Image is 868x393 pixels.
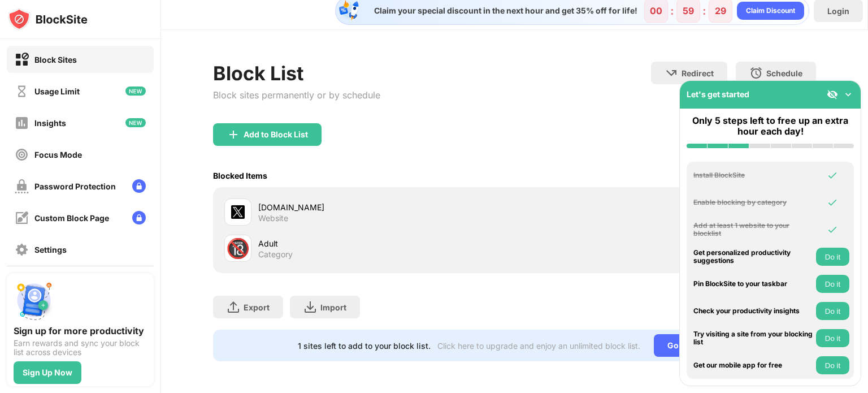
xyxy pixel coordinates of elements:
div: 29 [715,5,726,16]
div: 00 [650,5,662,16]
img: customize-block-page-off.svg [15,211,29,225]
img: push-signup.svg [14,280,54,321]
div: Let's get started [687,89,749,99]
div: Import [320,303,346,312]
div: Block sites permanently or by schedule [213,89,380,101]
div: 1 sites left to add to your block list. [298,341,431,351]
div: Schedule [766,68,802,78]
div: Blocked Items [213,171,267,180]
div: Export [244,303,270,312]
div: Claim Discount [746,5,795,16]
div: Click here to upgrade and enjoy an unlimited block list. [437,341,640,351]
div: Block Sites [34,55,77,64]
img: logo-blocksite.svg [8,8,88,31]
button: Do it [816,329,849,347]
div: Password Protection [34,182,116,191]
div: Get our mobile app for free [693,361,813,369]
div: 59 [683,5,694,16]
div: Check your productivity insights [693,307,813,315]
div: Pin BlockSite to your taskbar [693,280,813,288]
div: Redirect [682,68,714,78]
div: Category [258,249,293,260]
img: omni-check.svg [827,170,838,181]
div: Adult [258,237,514,249]
div: 🔞 [226,237,250,260]
img: new-icon.svg [125,118,146,127]
div: Enable blocking by category [693,198,813,206]
div: Insights [34,118,66,128]
img: omni-check.svg [827,197,838,208]
div: Only 5 steps left to free up an extra hour each day! [687,115,854,137]
div: Focus Mode [34,150,82,159]
div: : [700,2,709,20]
div: Add to Block List [244,130,308,139]
div: Go Unlimited [654,334,731,357]
div: Claim your special discount in the next hour and get 35% off for life! [367,6,637,16]
img: insights-off.svg [15,116,29,130]
img: focus-off.svg [15,148,29,162]
img: password-protection-off.svg [15,179,29,193]
button: Do it [816,302,849,320]
img: lock-menu.svg [132,179,146,193]
div: Settings [34,245,67,254]
img: block-on.svg [15,53,29,67]
img: lock-menu.svg [132,211,146,224]
img: time-usage-off.svg [15,84,29,98]
div: Earn rewards and sync your block list across devices [14,339,147,357]
div: [DOMAIN_NAME] [258,201,514,213]
button: Do it [816,275,849,293]
div: Usage Limit [34,87,80,96]
div: Install BlockSite [693,171,813,179]
div: Custom Block Page [34,213,109,223]
div: Block List [213,62,380,85]
div: Sign Up Now [23,368,72,377]
img: omni-check.svg [827,224,838,235]
button: Do it [816,356,849,374]
img: new-icon.svg [125,87,146,96]
div: Sign up for more productivity [14,325,147,336]
img: omni-setup-toggle.svg [843,89,854,100]
div: Login [827,6,849,16]
div: Add at least 1 website to your blocklist [693,222,813,238]
div: Website [258,213,288,223]
img: eye-not-visible.svg [827,89,838,100]
div: Try visiting a site from your blocking list [693,330,813,347]
div: Get personalized productivity suggestions [693,249,813,265]
img: settings-off.svg [15,243,29,257]
button: Do it [816,248,849,266]
img: favicons [231,205,245,219]
div: : [668,2,676,20]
